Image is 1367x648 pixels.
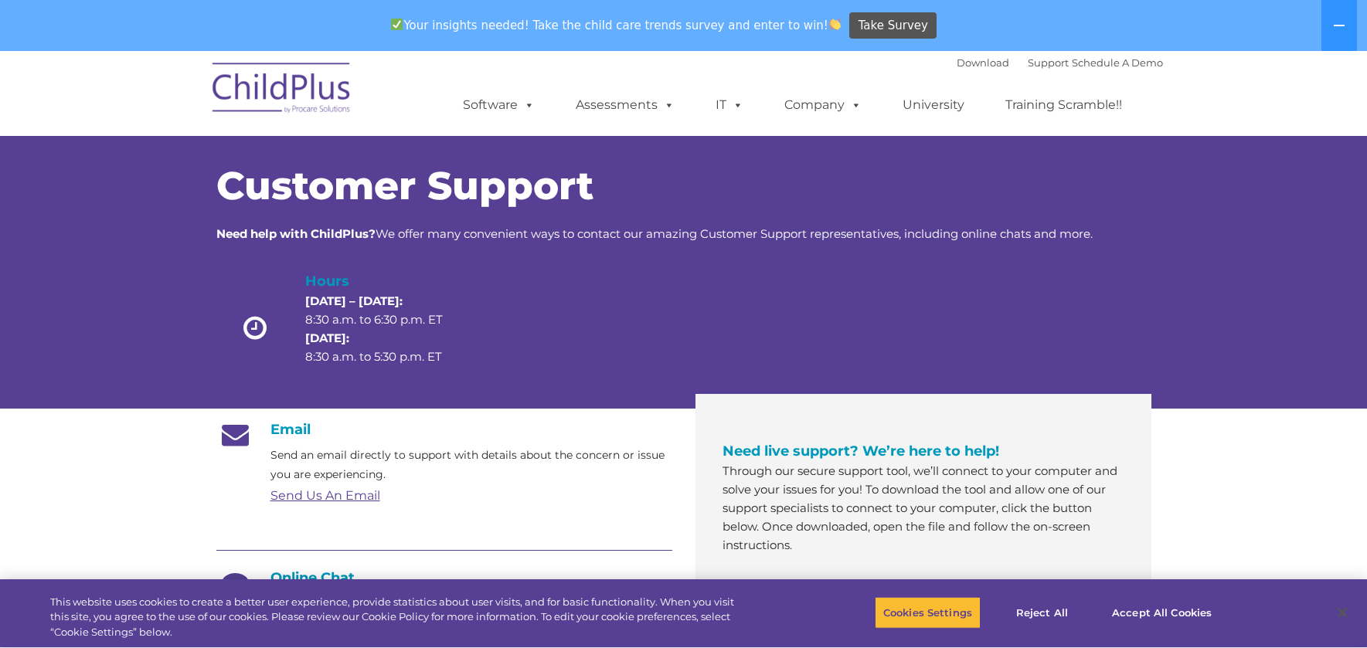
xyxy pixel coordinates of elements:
span: Your insights needed! Take the child care trends survey and enter to win! [385,10,848,40]
a: Support [1028,56,1069,69]
p: Send an email directly to support with details about the concern or issue you are experiencing. [270,446,672,484]
img: ✅ [391,19,403,30]
button: Reject All [994,596,1090,629]
p: Through our secure support tool, we’ll connect to your computer and solve your issues for you! To... [723,462,1124,555]
strong: [DATE] – [DATE]: [305,293,403,308]
a: Company [769,90,877,120]
img: ChildPlus by Procare Solutions [205,52,359,129]
span: Take Survey [859,12,928,39]
button: Close [1325,595,1359,629]
h4: Hours [305,270,469,292]
strong: [DATE]: [305,331,349,345]
font: | [957,56,1163,69]
button: Accept All Cookies [1103,596,1220,629]
a: Take Survey [849,12,937,39]
a: Assessments [560,90,690,120]
p: 8:30 a.m. to 6:30 p.m. ET 8:30 a.m. to 5:30 p.m. ET [305,292,469,366]
div: This website uses cookies to create a better user experience, provide statistics about user visit... [50,595,752,640]
h4: Online Chat [216,569,672,586]
button: Cookies Settings [875,596,981,629]
img: 👏 [829,19,841,30]
a: Schedule A Demo [1072,56,1163,69]
a: IT [700,90,759,120]
a: Software [447,90,550,120]
span: Customer Support [216,162,593,209]
h4: Email [216,421,672,438]
a: University [887,90,980,120]
a: Training Scramble!! [990,90,1137,120]
a: Download [957,56,1009,69]
strong: Need help with ChildPlus? [216,226,376,241]
span: Need live support? We’re here to help! [723,443,999,460]
a: Send Us An Email [270,488,380,503]
span: We offer many convenient ways to contact our amazing Customer Support representatives, including ... [216,226,1093,241]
